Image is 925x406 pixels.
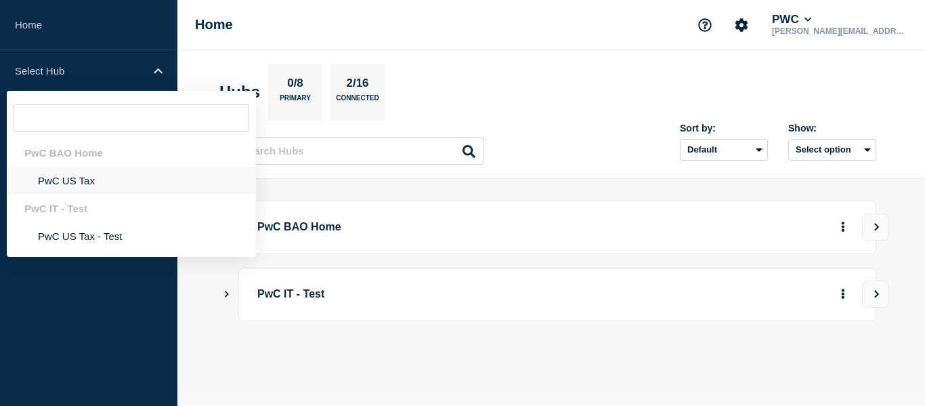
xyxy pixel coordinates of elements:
[862,214,889,241] button: View
[7,167,256,195] li: PwC US Tax
[226,137,483,165] input: Search Hubs
[691,11,719,39] button: Support
[834,282,852,307] button: More actions
[769,13,814,26] button: PWC
[769,26,910,36] p: [PERSON_NAME][EMAIL_ADDRESS][DOMAIN_NAME]
[7,222,256,250] li: PwC US Tax - Test
[788,139,876,161] button: Select option
[7,195,256,222] div: PwC IT - Test
[223,289,230,300] button: Show Connected Hubs
[257,215,632,240] p: PwC BAO Home
[336,94,379,108] p: Connected
[280,94,311,108] p: Primary
[219,83,260,102] h2: Hubs
[257,282,632,307] p: PwC IT - Test
[862,281,889,308] button: View
[15,65,145,77] p: Select Hub
[727,11,756,39] button: Account settings
[788,123,876,134] div: Show:
[680,123,768,134] div: Sort by:
[341,77,374,94] p: 2/16
[7,139,256,167] div: PwC BAO Home
[282,77,309,94] p: 0/8
[195,17,233,33] h1: Home
[834,215,852,240] button: More actions
[680,139,768,161] select: Sort by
